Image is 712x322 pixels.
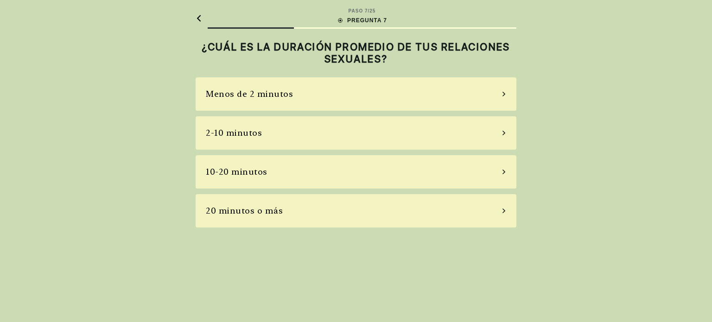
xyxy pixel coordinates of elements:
div: Menos de 2 minutos [206,88,293,100]
h2: ¿CUÁL ES LA DURACIÓN PROMEDIO DE TUS RELACIONES SEXUALES? [196,41,516,65]
div: 10-20 minutos [206,165,267,178]
div: PREGUNTA 7 [337,16,387,25]
div: 2-10 minutos [206,126,262,139]
div: PASO 7 / 25 [349,7,376,14]
div: 20 minutos o más [206,204,283,217]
